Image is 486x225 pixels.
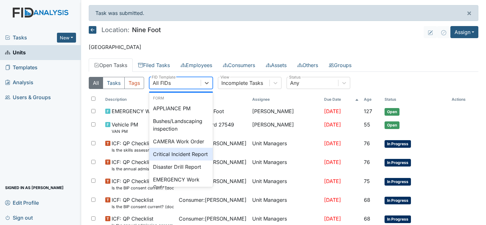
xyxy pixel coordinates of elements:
[175,58,218,72] a: Employees
[385,140,411,148] span: In Progress
[385,159,411,167] span: In Progress
[112,204,174,210] small: Is the BIP consent current? (document the date, BIP number in the comment section)
[467,8,472,17] span: ×
[89,77,144,89] div: Type filter
[112,158,174,172] span: ICF: QP Checklist Is the annual admission agreement current? (document the date in the comment se...
[112,166,174,172] small: Is the annual admission agreement current? (document the date in the comment section)
[324,140,341,147] span: [DATE]
[324,215,341,222] span: [DATE]
[324,197,341,203] span: [DATE]
[133,58,175,72] a: Filed Tasks
[385,108,399,116] span: Open
[5,34,57,41] a: Tasks
[250,175,322,194] td: Unit Managers
[112,121,138,134] span: Vehicle PM VAN PM
[149,102,213,115] div: APPLIANCE PM
[250,137,322,156] td: Unit Managers
[385,178,411,186] span: In Progress
[361,94,382,105] th: Toggle SortBy
[290,79,299,87] div: Any
[250,118,322,137] td: [PERSON_NAME]
[112,128,138,134] small: VAN PM
[449,94,478,105] th: Actions
[112,177,174,191] span: ICF: QP Checklist Is the BIP consent current? (document the date, BIP number in the comment section)
[112,140,174,153] span: ICF: QP Checklist Is the skills assessment current? (document the date in the comment section)
[179,196,246,204] span: Consumer : [PERSON_NAME]
[153,79,171,87] div: All FIDs
[5,198,39,208] span: Edit Profile
[385,121,399,129] span: Open
[322,94,361,105] th: Toggle SortBy
[112,107,173,115] span: EMERGENCY Work Order
[112,147,174,153] small: Is the skills assessment current? (document the date in the comment section)
[260,58,292,72] a: Assets
[89,58,133,72] a: Open Tasks
[324,121,341,128] span: [DATE]
[5,92,51,102] span: Users & Groups
[324,178,341,184] span: [DATE]
[179,140,246,147] span: Consumer : [PERSON_NAME]
[149,95,213,101] div: Form
[250,94,322,105] th: Assignee
[103,77,125,89] button: Tasks
[149,115,213,135] div: Bushes/Landscaping inspection
[89,26,161,34] h5: Nine Foot
[364,108,372,114] span: 127
[364,197,370,203] span: 68
[5,48,26,58] span: Units
[292,58,323,72] a: Others
[250,194,322,212] td: Unit Managers
[221,79,263,87] div: Incomplete Tasks
[89,43,478,51] p: [GEOGRAPHIC_DATA]
[112,196,174,210] span: ICF: QP Checklist Is the BIP consent current? (document the date, BIP number in the comment section)
[179,177,246,185] span: Consumer : [PERSON_NAME]
[101,27,129,33] span: Location:
[382,94,449,105] th: Toggle SortBy
[385,197,411,204] span: In Progress
[149,160,213,173] div: Disaster Drill Report
[57,33,76,43] button: New
[364,140,370,147] span: 76
[364,215,370,222] span: 68
[89,77,103,89] button: All
[179,158,246,166] span: Consumer : [PERSON_NAME]
[124,77,144,89] button: Tags
[460,5,478,21] button: ×
[324,159,341,165] span: [DATE]
[385,215,411,223] span: In Progress
[91,97,95,101] input: Toggle All Rows Selected
[103,94,176,105] th: Toggle SortBy
[5,213,33,222] span: Sign out
[149,135,213,148] div: CAMERA Work Order
[179,215,246,222] span: Consumer : [PERSON_NAME]
[112,185,174,191] small: Is the BIP consent current? (document the date, BIP number in the comment section)
[176,94,250,105] th: Toggle SortBy
[149,148,213,160] div: Critical Incident Report
[364,159,370,165] span: 76
[323,58,357,72] a: Groups
[218,58,260,72] a: Consumers
[250,156,322,174] td: Unit Managers
[250,105,322,118] td: [PERSON_NAME]
[324,108,341,114] span: [DATE]
[89,5,478,21] div: Task was submitted.
[149,173,213,194] div: EMERGENCY Work Order
[5,63,38,72] span: Templates
[364,121,370,128] span: 55
[5,183,64,193] span: Signed in as [PERSON_NAME]
[364,178,370,184] span: 75
[450,26,478,38] button: Assign
[5,78,33,87] span: Analysis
